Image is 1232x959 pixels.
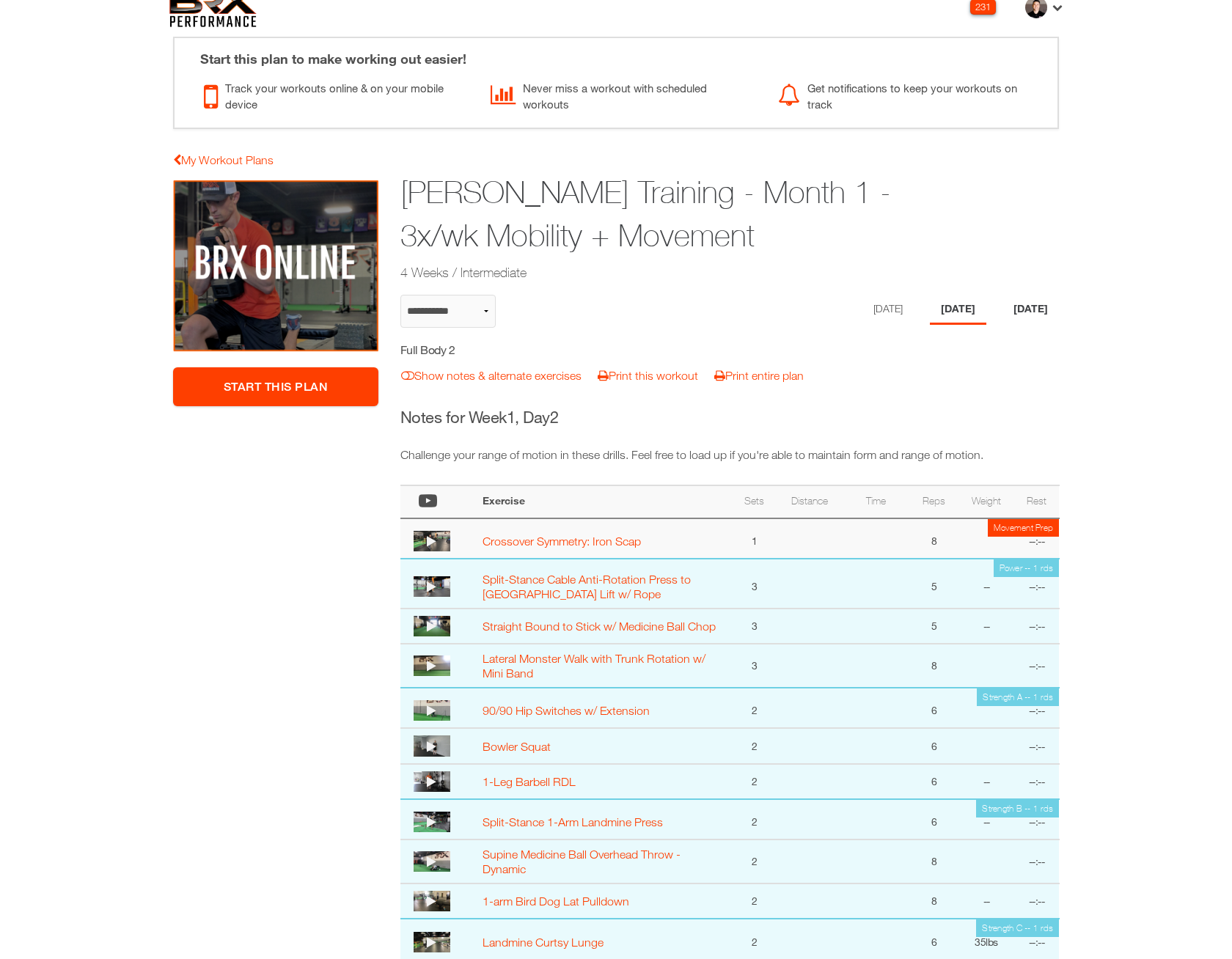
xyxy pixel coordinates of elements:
[414,851,450,872] img: thumbnail.png
[204,76,469,113] div: Track your workouts online & on your mobile device
[910,644,958,688] td: 8
[958,559,1015,608] td: --
[483,775,576,788] a: 1-Leg Barbell RDL
[414,700,450,721] img: thumbnail.png
[414,932,450,952] img: thumbnail.png
[732,644,776,688] td: 3
[976,800,1059,817] td: Strength B -- 1 rds
[976,919,1059,937] td: Strength C -- 1 rds
[475,485,732,518] th: Exercise
[910,559,958,608] td: 5
[732,485,776,518] th: Sets
[732,799,776,840] td: 2
[732,883,776,919] td: 2
[483,894,629,908] a: 1-arm Bird Dog Lat Pulldown
[930,295,986,325] li: Day 2
[994,559,1060,577] td: Power -- 1 rds
[910,883,958,919] td: 8
[777,485,843,518] th: Distance
[732,764,776,799] td: 2
[732,839,776,883] td: 2
[400,342,662,358] h5: Full Body 2
[958,764,1015,799] td: --
[1015,609,1059,644] td: --:--
[400,447,1060,463] p: Challenge your range of motion in these drills. Feel free to load up if you're able to maintain f...
[910,839,958,883] td: 8
[1015,518,1059,559] td: --:--
[414,576,450,597] img: thumbnail.png
[483,704,650,717] a: 90/90 Hip Switches w/ Extension
[414,655,450,676] img: thumbnail.png
[732,728,776,763] td: 2
[483,573,691,600] a: Split-Stance Cable Anti-Rotation Press to [GEOGRAPHIC_DATA] Lift w/ Rope
[173,153,274,166] a: My Workout Plans
[483,936,604,949] a: Landmine Curtsy Lunge
[977,688,1059,706] td: Strength A -- 1 rds
[714,369,804,382] a: Print entire plan
[1015,839,1059,883] td: --:--
[507,408,516,427] span: 1
[414,891,450,911] img: thumbnail.png
[910,688,958,729] td: 6
[1015,883,1059,919] td: --:--
[910,799,958,840] td: 6
[1015,799,1059,840] td: --:--
[1015,485,1059,518] th: Rest
[550,408,559,427] span: 2
[778,76,1043,113] div: Get notifications to keep your workouts on track
[910,485,958,518] th: Reps
[910,764,958,799] td: 6
[958,485,1015,518] th: Weight
[958,609,1015,644] td: --
[400,171,946,257] h1: [PERSON_NAME] Training - Month 1 - 3x/wk Mobility + Movement
[491,76,755,113] div: Never miss a workout with scheduled workouts
[910,728,958,763] td: 6
[910,609,958,644] td: 5
[483,534,641,548] a: Crossover Symmetry: Iron Scap
[1015,559,1059,608] td: --:--
[186,38,1046,69] div: Start this plan to make working out easier!
[483,620,716,633] a: Straight Bound to Stick w/ Medicine Ball Chop
[1015,764,1059,799] td: --:--
[173,367,378,406] a: Start This Plan
[732,609,776,644] td: 3
[414,735,450,756] img: thumbnail.png
[400,263,946,282] h2: 4 Weeks / Intermediate
[1015,688,1059,729] td: --:--
[732,518,776,559] td: 1
[732,559,776,608] td: 3
[988,519,1059,537] td: Movement Prep
[483,740,551,753] a: Bowler Squat
[958,883,1015,919] td: --
[1015,728,1059,763] td: --:--
[598,369,698,382] a: Print this workout
[1015,644,1059,688] td: --:--
[732,688,776,729] td: 2
[483,815,663,828] a: Split-Stance 1-Arm Landmine Press
[414,812,450,832] img: thumbnail.png
[483,848,681,875] a: Supine Medicine Ball Overhead Throw - Dynamic
[843,485,910,518] th: Time
[414,531,450,551] img: thumbnail.png
[401,369,582,382] a: Show notes & alternate exercises
[400,406,1060,429] h3: Notes for Week , Day
[862,295,914,325] li: Day 1
[414,771,450,792] img: thumbnail.png
[414,616,450,636] img: thumbnail.png
[173,180,378,353] img: Caron Stultz Training - Month 1 - 3x/wk Mobility + Movement
[483,652,705,680] a: Lateral Monster Walk with Trunk Rotation w/ Mini Band
[986,936,998,948] span: lbs
[910,518,958,559] td: 8
[1002,295,1059,325] li: Day 3
[958,799,1015,840] td: --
